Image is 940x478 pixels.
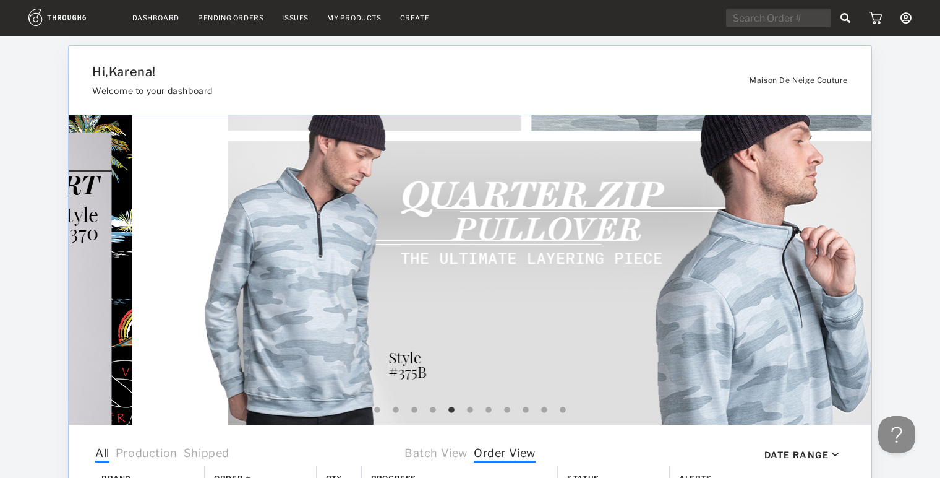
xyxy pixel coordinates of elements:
[869,12,882,24] img: icon_cart.dab5cea1.svg
[400,14,430,22] a: Create
[184,446,229,463] span: Shipped
[445,404,458,417] button: 5
[538,404,550,417] button: 10
[832,453,839,457] img: icon_caret_down_black.69fb8af9.svg
[557,404,569,417] button: 11
[132,14,179,22] a: Dashboard
[726,9,831,27] input: Search Order #
[198,14,263,22] a: Pending Orders
[282,14,309,22] a: Issues
[92,85,720,96] h3: Welcome to your dashboard
[878,416,915,453] iframe: Toggle Customer Support
[116,446,177,463] span: Production
[371,404,383,417] button: 1
[92,64,720,79] h1: Hi, Karena !
[764,450,829,460] div: Date Range
[404,446,468,463] span: Batch View
[28,9,114,26] img: logo.1c10ca64.svg
[474,446,536,463] span: Order View
[408,404,421,417] button: 3
[464,404,476,417] button: 6
[501,404,513,417] button: 8
[482,404,495,417] button: 7
[750,76,848,85] span: Maison De Neige Couture
[390,404,402,417] button: 2
[327,14,382,22] a: My Products
[427,404,439,417] button: 4
[132,115,936,425] img: 4c06383e-0672-4f7e-b317-ae88fd15b64a.jpg
[519,404,532,417] button: 9
[95,446,109,463] span: All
